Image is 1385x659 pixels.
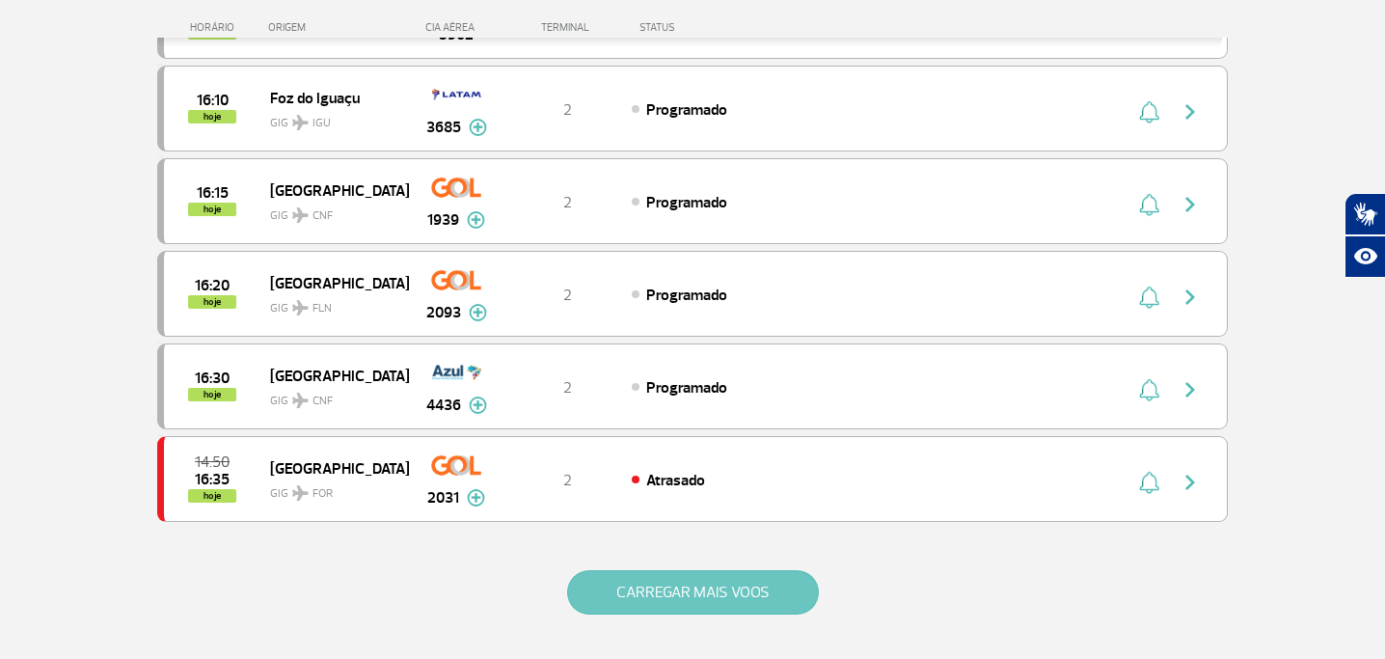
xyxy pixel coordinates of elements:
span: 2025-08-26 16:30:00 [195,371,230,385]
span: 2025-08-26 16:15:00 [197,186,229,200]
span: Atrasado [646,471,705,490]
span: [GEOGRAPHIC_DATA] [270,455,394,481]
img: mais-info-painel-voo.svg [469,397,487,414]
span: GIG [270,382,394,410]
span: 2025-08-26 16:20:00 [195,279,230,292]
div: TERMINAL [504,21,630,34]
span: hoje [188,295,236,309]
div: ORIGEM [268,21,409,34]
span: Programado [646,193,727,212]
span: 2093 [426,301,461,324]
span: Programado [646,100,727,120]
span: hoje [188,489,236,503]
span: hoje [188,388,236,401]
span: FLN [312,300,332,317]
span: [GEOGRAPHIC_DATA] [270,363,394,388]
div: CIA AÉREA [408,21,504,34]
img: seta-direita-painel-voo.svg [1179,100,1202,124]
span: GIG [270,104,394,132]
button: Abrir recursos assistivos. [1344,235,1385,278]
span: 2 [563,100,572,120]
span: 2031 [427,486,459,509]
span: 2 [563,286,572,305]
span: CNF [312,207,333,225]
span: 2025-08-26 16:10:00 [197,94,229,107]
img: sino-painel-voo.svg [1139,471,1159,494]
span: hoje [188,203,236,216]
span: GIG [270,289,394,317]
img: mais-info-painel-voo.svg [469,304,487,321]
span: FOR [312,485,333,503]
span: 1939 [427,208,459,232]
img: destiny_airplane.svg [292,393,309,408]
span: [GEOGRAPHIC_DATA] [270,178,394,203]
span: [GEOGRAPHIC_DATA] [270,270,394,295]
img: mais-info-painel-voo.svg [467,211,485,229]
span: Programado [646,286,727,305]
img: destiny_airplane.svg [292,207,309,223]
span: 3685 [426,116,461,139]
img: seta-direita-painel-voo.svg [1179,286,1202,309]
span: Programado [646,378,727,398]
img: seta-direita-painel-voo.svg [1179,471,1202,494]
span: 2025-08-26 14:50:00 [195,455,230,469]
img: destiny_airplane.svg [292,485,309,501]
span: CNF [312,393,333,410]
span: GIG [270,475,394,503]
span: 2025-08-26 16:35:00 [195,473,230,486]
span: Foz do Iguaçu [270,85,394,110]
span: 2 [563,193,572,212]
img: sino-painel-voo.svg [1139,286,1159,309]
span: IGU [312,115,331,132]
span: 2 [563,471,572,490]
div: HORÁRIO [163,21,268,34]
img: sino-painel-voo.svg [1139,100,1159,124]
div: Plugin de acessibilidade da Hand Talk. [1344,193,1385,278]
button: Abrir tradutor de língua de sinais. [1344,193,1385,235]
span: hoje [188,110,236,124]
img: seta-direita-painel-voo.svg [1179,193,1202,216]
button: CARREGAR MAIS VOOS [567,570,819,615]
img: mais-info-painel-voo.svg [467,489,485,507]
img: destiny_airplane.svg [292,115,309,130]
img: sino-painel-voo.svg [1139,193,1159,216]
div: STATUS [630,21,787,34]
img: destiny_airplane.svg [292,300,309,316]
img: sino-painel-voo.svg [1139,378,1159,401]
img: seta-direita-painel-voo.svg [1179,378,1202,401]
span: 4436 [426,394,461,417]
span: 2 [563,378,572,398]
span: GIG [270,197,394,225]
img: mais-info-painel-voo.svg [469,119,487,136]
